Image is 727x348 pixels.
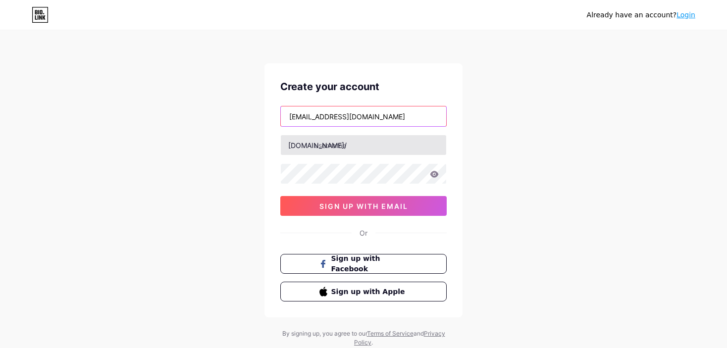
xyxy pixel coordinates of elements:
[587,10,695,20] div: Already have an account?
[280,254,447,274] button: Sign up with Facebook
[288,140,347,150] div: [DOMAIN_NAME]/
[280,196,447,216] button: sign up with email
[319,202,408,210] span: sign up with email
[279,329,448,347] div: By signing up, you agree to our and .
[281,106,446,126] input: Email
[367,330,414,337] a: Terms of Service
[331,287,408,297] span: Sign up with Apple
[281,135,446,155] input: username
[360,228,367,238] div: Or
[331,253,408,274] span: Sign up with Facebook
[280,79,447,94] div: Create your account
[676,11,695,19] a: Login
[280,282,447,301] button: Sign up with Apple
